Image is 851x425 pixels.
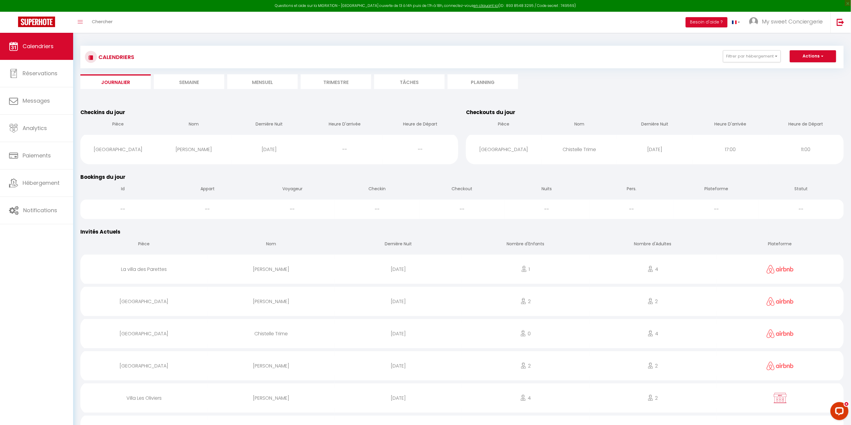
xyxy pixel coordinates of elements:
[745,12,831,33] a: ... My sweet Conciergerie
[420,181,505,198] th: Checkout
[617,140,693,159] div: [DATE]
[154,74,224,89] li: Semaine
[156,116,231,133] th: Nom
[767,329,794,338] img: airbnb2.png
[231,116,307,133] th: Dernière Nuit
[693,116,768,133] th: Heure D'arrivée
[23,97,50,104] span: Messages
[505,200,589,219] div: --
[231,140,307,159] div: [DATE]
[80,109,125,116] span: Checkins du jour
[227,74,298,89] li: Mensuel
[97,50,134,64] h3: CALENDRIERS
[723,50,781,62] button: Filtrer par hébergement
[462,236,589,253] th: Nombre d'Enfants
[80,181,165,198] th: Id
[617,116,693,133] th: Dernière Nuit
[335,292,462,311] div: [DATE]
[505,181,589,198] th: Nuits
[80,292,208,311] div: [GEOGRAPHIC_DATA]
[23,124,47,132] span: Analytics
[307,116,383,133] th: Heure D'arrivée
[837,18,844,26] img: logout
[716,236,844,253] th: Plateforme
[87,12,117,33] a: Chercher
[383,116,458,133] th: Heure de Départ
[790,50,836,62] button: Actions
[208,259,335,279] div: [PERSON_NAME]
[462,388,589,408] div: 4
[826,400,851,425] iframe: LiveChat chat widget
[462,259,589,279] div: 1
[589,388,717,408] div: 2
[80,324,208,343] div: [GEOGRAPHIC_DATA]
[80,356,208,376] div: [GEOGRAPHIC_DATA]
[335,236,462,253] th: Dernière Nuit
[759,200,844,219] div: --
[335,181,420,198] th: Checkin
[18,17,55,27] img: Super Booking
[80,259,208,279] div: La villa des Parettes
[301,74,371,89] li: Trimestre
[208,292,335,311] div: [PERSON_NAME]
[383,140,458,159] div: --
[420,200,505,219] div: --
[335,388,462,408] div: [DATE]
[208,388,335,408] div: [PERSON_NAME]
[165,181,250,198] th: Appart
[448,74,518,89] li: Planning
[374,74,445,89] li: Tâches
[156,140,231,159] div: [PERSON_NAME]
[335,200,420,219] div: --
[773,392,788,404] img: rent.png
[542,140,617,159] div: Chistelle Trime
[23,70,57,77] span: Réservations
[674,200,759,219] div: --
[250,181,335,198] th: Voyageur
[589,200,674,219] div: --
[80,173,126,181] span: Bookings du jour
[474,3,498,8] a: en cliquant ici
[208,236,335,253] th: Nom
[767,361,794,370] img: airbnb2.png
[589,356,717,376] div: 2
[693,140,768,159] div: 17:00
[92,18,113,25] span: Chercher
[335,356,462,376] div: [DATE]
[589,292,717,311] div: 2
[768,140,844,159] div: 11:00
[335,259,462,279] div: [DATE]
[80,116,156,133] th: Pièce
[335,324,462,343] div: [DATE]
[165,200,250,219] div: --
[307,140,383,159] div: --
[208,356,335,376] div: [PERSON_NAME]
[589,324,717,343] div: 4
[589,259,717,279] div: 4
[749,17,758,26] img: ...
[759,181,844,198] th: Statut
[462,292,589,311] div: 2
[768,116,844,133] th: Heure de Départ
[23,152,51,159] span: Paiements
[23,42,54,50] span: Calendriers
[250,200,335,219] div: --
[80,74,151,89] li: Journalier
[466,140,542,159] div: [GEOGRAPHIC_DATA]
[542,116,617,133] th: Nom
[762,18,823,25] span: My sweet Conciergerie
[80,200,165,219] div: --
[466,109,515,116] span: Checkouts du jour
[767,297,794,306] img: airbnb2.png
[23,206,57,214] span: Notifications
[80,228,120,235] span: Invités Actuels
[462,356,589,376] div: 2
[767,265,794,274] img: airbnb2.png
[589,236,717,253] th: Nombre d'Adultes
[80,236,208,253] th: Pièce
[208,324,335,343] div: Chistelle Trime
[80,140,156,159] div: [GEOGRAPHIC_DATA]
[80,388,208,408] div: Villa Les Oliviers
